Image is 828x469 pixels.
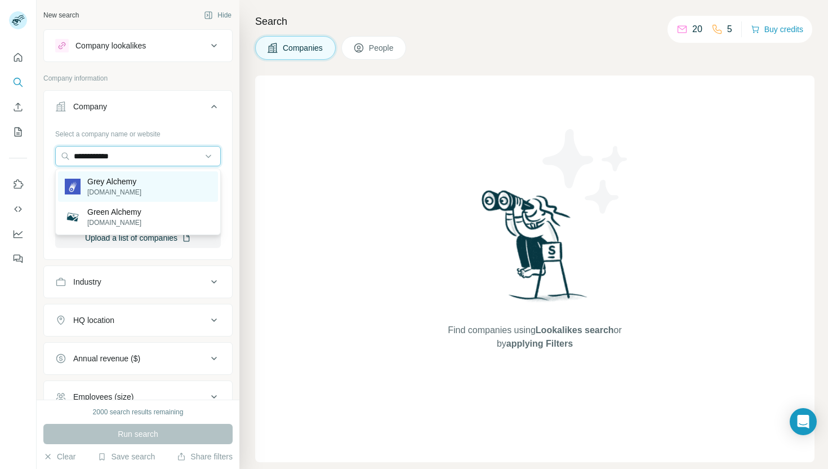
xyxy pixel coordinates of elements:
button: Company [44,93,232,125]
button: Dashboard [9,224,27,244]
div: New search [43,10,79,20]
button: Buy credits [751,21,803,37]
button: Annual revenue ($) [44,345,232,372]
p: [DOMAIN_NAME] [87,187,141,197]
div: Annual revenue ($) [73,353,140,364]
img: Surfe Illustration - Woman searching with binoculars [477,187,594,313]
p: [DOMAIN_NAME] [87,218,141,228]
button: Quick start [9,47,27,68]
img: Grey Alchemy [65,179,81,194]
div: HQ location [73,315,114,326]
button: Company lookalikes [44,32,232,59]
button: Share filters [177,451,233,462]
button: Employees (size) [44,383,232,410]
button: Use Surfe on LinkedIn [9,174,27,194]
h4: Search [255,14,814,29]
button: Hide [196,7,239,24]
button: Upload a list of companies [55,228,221,248]
div: Company lookalikes [75,40,146,51]
div: Select a company name or website [55,125,221,139]
img: Surfe Illustration - Stars [535,121,636,222]
button: Clear [43,451,75,462]
div: Open Intercom Messenger [790,408,817,435]
span: Companies [283,42,324,54]
p: 5 [727,23,732,36]
span: Lookalikes search [536,325,614,335]
span: People [369,42,395,54]
p: Green Alchemy [87,206,141,218]
p: Grey Alchemy [87,176,141,187]
div: Industry [73,276,101,287]
p: Company information [43,73,233,83]
div: Employees (size) [73,391,133,402]
button: Search [9,72,27,92]
img: Green Alchemy [65,209,81,225]
button: Save search [97,451,155,462]
div: 2000 search results remaining [93,407,184,417]
p: 20 [692,23,702,36]
button: Industry [44,268,232,295]
button: Feedback [9,249,27,269]
button: Enrich CSV [9,97,27,117]
span: Find companies using or by [444,324,625,351]
button: My lists [9,122,27,142]
button: Use Surfe API [9,199,27,219]
span: applying Filters [506,339,573,348]
button: HQ location [44,307,232,334]
div: Company [73,101,107,112]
